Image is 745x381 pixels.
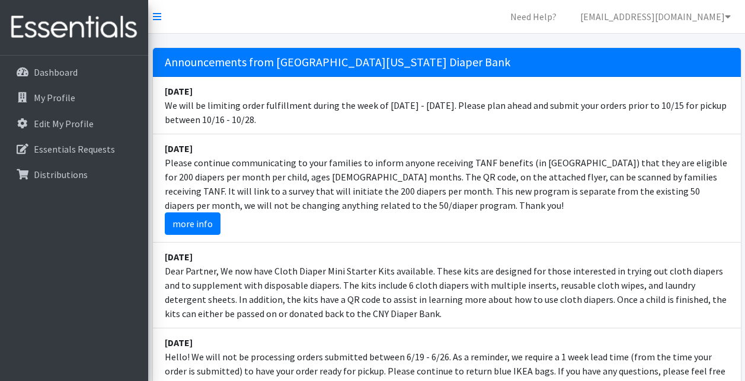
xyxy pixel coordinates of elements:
h5: Announcements from [GEOGRAPHIC_DATA][US_STATE] Diaper Bank [153,48,741,77]
a: My Profile [5,86,143,109]
strong: [DATE] [165,337,193,348]
img: HumanEssentials [5,8,143,47]
p: Essentials Requests [34,143,115,155]
a: Distributions [5,163,143,186]
a: more info [165,212,220,235]
a: [EMAIL_ADDRESS][DOMAIN_NAME] [571,5,740,28]
li: Please continue communicating to your families to inform anyone receiving TANF benefits (in [GEOG... [153,134,741,243]
a: Dashboard [5,60,143,84]
li: Dear Partner, We now have Cloth Diaper Mini Starter Kits available. These kits are designed for t... [153,243,741,328]
p: Edit My Profile [34,118,94,130]
strong: [DATE] [165,251,193,263]
strong: [DATE] [165,85,193,97]
li: We will be limiting order fulfillment during the week of [DATE] - [DATE]. Please plan ahead and s... [153,77,741,134]
a: Essentials Requests [5,137,143,161]
p: Dashboard [34,66,78,78]
p: Distributions [34,169,88,180]
p: My Profile [34,92,75,104]
a: Edit My Profile [5,112,143,135]
strong: [DATE] [165,143,193,154]
a: Need Help? [501,5,566,28]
